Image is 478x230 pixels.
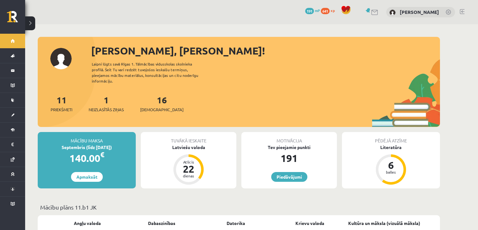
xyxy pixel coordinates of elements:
[51,106,72,113] span: Priekšmeti
[179,160,198,164] div: Atlicis
[141,144,236,151] div: Latviešu valoda
[382,160,400,170] div: 6
[389,9,396,16] img: Aleks Cvetkovs
[321,8,338,13] a: 641 xp
[179,164,198,174] div: 22
[241,151,337,166] div: 191
[400,9,439,15] a: [PERSON_NAME]
[148,220,175,227] a: Dabaszinības
[342,144,440,186] a: Literatūra 6 balles
[241,132,337,144] div: Motivācija
[315,8,320,13] span: mP
[91,43,440,58] div: [PERSON_NAME], [PERSON_NAME]!
[342,132,440,144] div: Pēdējā atzīme
[74,220,101,227] a: Angļu valoda
[140,94,184,113] a: 16[DEMOGRAPHIC_DATA]
[141,132,236,144] div: Tuvākā ieskaite
[305,8,314,14] span: 191
[321,8,330,14] span: 641
[38,144,136,151] div: Septembris (līdz [DATE])
[382,170,400,174] div: balles
[92,61,209,84] div: Laipni lūgts savā Rīgas 1. Tālmācības vidusskolas skolnieka profilā. Šeit Tu vari redzēt tuvojošo...
[295,220,324,227] a: Krievu valoda
[342,144,440,151] div: Literatūra
[89,106,124,113] span: Neizlasītās ziņas
[179,174,198,178] div: dienas
[305,8,320,13] a: 191 mP
[348,220,420,227] a: Kultūra un māksla (vizuālā māksla)
[241,144,337,151] div: Tev pieejamie punkti
[89,94,124,113] a: 1Neizlasītās ziņas
[51,94,72,113] a: 11Priekšmeti
[38,132,136,144] div: Mācību maksa
[7,11,25,27] a: Rīgas 1. Tālmācības vidusskola
[71,172,103,182] a: Apmaksāt
[141,144,236,186] a: Latviešu valoda Atlicis 22 dienas
[227,220,245,227] a: Datorika
[271,172,307,182] a: Piedāvājumi
[38,151,136,166] div: 140.00
[331,8,335,13] span: xp
[140,106,184,113] span: [DEMOGRAPHIC_DATA]
[100,150,104,159] span: €
[40,203,437,211] p: Mācību plāns 11.b1 JK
